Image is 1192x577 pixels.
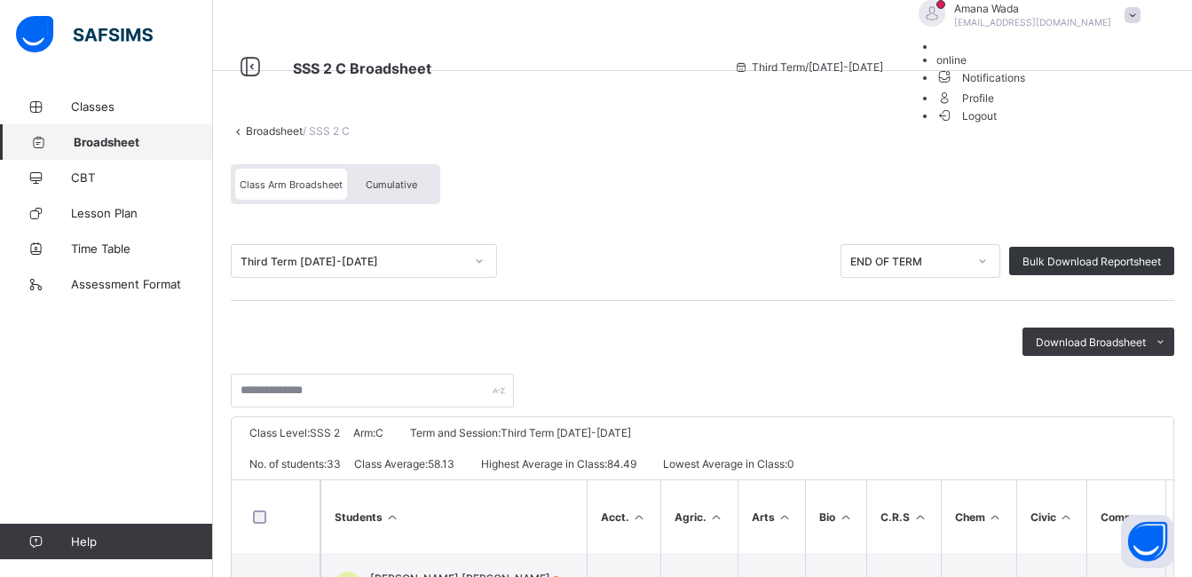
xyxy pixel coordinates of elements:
[988,510,1003,524] i: Sort in Ascending Order
[1016,480,1087,553] th: Civic
[866,480,941,553] th: C.R.S
[354,457,428,470] span: Class Average:
[481,457,607,470] span: Highest Average in Class:
[249,426,310,439] span: Class Level:
[246,124,303,138] a: Broadsheet
[936,107,1149,123] li: dropdown-list-item-buttom-7
[1022,255,1161,268] span: Bulk Download Reportsheet
[787,457,794,470] span: 0
[1086,480,1165,553] th: Comm
[310,426,340,439] span: SSS 2
[74,135,213,149] span: Broadsheet
[805,480,866,553] th: Bio
[734,60,883,74] span: session/term information
[954,17,1111,28] span: [EMAIL_ADDRESS][DOMAIN_NAME]
[16,16,153,53] img: safsims
[587,480,660,553] th: Acct.
[240,178,343,191] span: Class Arm Broadsheet
[663,457,787,470] span: Lowest Average in Class:
[936,107,998,125] span: Logout
[410,426,501,439] span: Term and Session:
[428,457,454,470] span: 58.13
[293,59,431,77] span: Class Arm Broadsheet
[71,534,212,549] span: Help
[738,480,806,553] th: Arts
[327,457,341,470] span: 33
[366,178,417,191] span: Cumulative
[303,124,350,138] span: / SSS 2 C
[936,67,1149,87] li: dropdown-list-item-text-3
[71,99,213,114] span: Classes
[778,510,793,524] i: Sort in Ascending Order
[1121,515,1174,568] button: Open asap
[353,426,375,439] span: Arm:
[1036,336,1146,349] span: Download Broadsheet
[709,510,724,524] i: Sort in Ascending Order
[607,457,636,470] span: 84.49
[936,53,967,67] span: online
[320,480,587,553] th: Students
[632,510,647,524] i: Sort in Ascending Order
[936,53,1149,67] li: dropdown-list-item-null-2
[241,255,464,268] div: Third Term [DATE]-[DATE]
[660,480,738,553] th: Agric.
[1137,510,1152,524] i: Sort in Ascending Order
[71,241,213,256] span: Time Table
[1059,510,1074,524] i: Sort in Ascending Order
[71,170,213,185] span: CBT
[501,426,631,439] span: Third Term [DATE]-[DATE]
[936,40,1149,53] li: dropdown-list-item-null-0
[71,277,213,291] span: Assessment Format
[941,480,1016,553] th: Chem
[936,67,1149,87] span: Notifications
[71,206,213,220] span: Lesson Plan
[838,510,853,524] i: Sort in Ascending Order
[936,87,1149,107] li: dropdown-list-item-text-4
[375,426,383,439] span: C
[249,457,327,470] span: No. of students:
[912,510,928,524] i: Sort in Ascending Order
[954,2,1111,15] span: Amana Wada
[936,87,1149,107] span: Profile
[385,510,400,524] i: Sort Ascending
[850,255,967,268] div: END OF TERM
